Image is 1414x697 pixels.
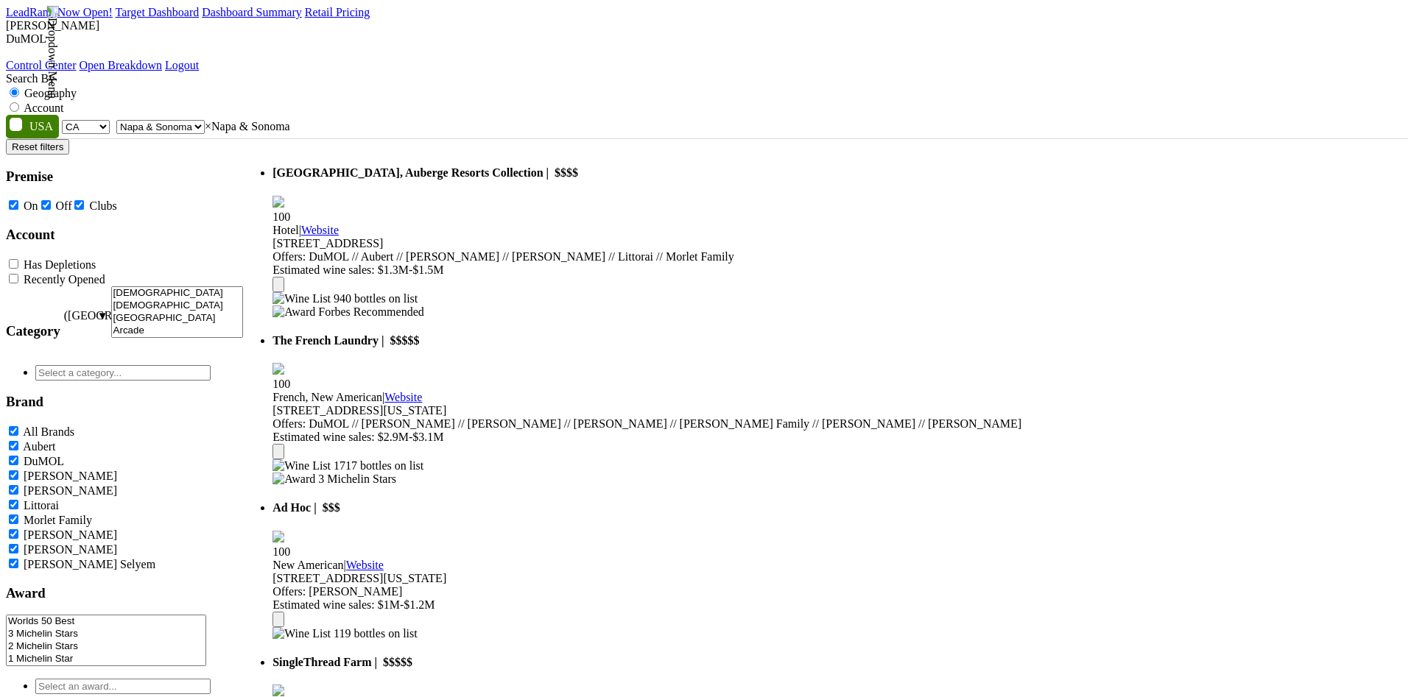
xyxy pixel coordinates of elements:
span: French, New American [272,391,382,403]
a: Dashboard Summary [202,6,302,18]
option: 2 Michelin Stars [7,640,205,653]
img: quadrant_split.svg [272,531,284,542]
a: Open Breakdown [80,59,162,71]
div: 100 [272,378,1234,391]
label: All Brands [23,425,74,438]
span: | $$$$$ [381,334,420,347]
span: 3 Michelin Stars [318,473,396,485]
span: Napa & Sonoma [205,120,290,132]
a: Logout [165,59,199,71]
option: [DEMOGRAPHIC_DATA] [112,287,243,300]
span: Offers: [272,585,306,598]
label: Off [56,199,72,212]
label: Clubs [89,199,116,212]
label: Aubert [23,440,55,453]
span: DuMOL // [PERSON_NAME] // [PERSON_NAME] // [PERSON_NAME] // [PERSON_NAME] Family // [PERSON_NAME]... [309,417,1021,430]
span: DuMOL [6,32,46,45]
div: 100 [272,545,1234,559]
span: [GEOGRAPHIC_DATA], Auberge Resorts Collection [272,166,543,179]
label: [PERSON_NAME] [24,528,117,541]
label: Account [24,102,63,114]
label: DuMOL [24,455,64,467]
div: | [272,224,1234,237]
h3: Category [6,323,60,339]
label: [PERSON_NAME] [24,484,117,497]
label: Recently Opened [24,273,105,286]
span: 1717 bottles on list [334,459,423,472]
button: Reset filters [6,139,69,155]
span: Forbes Recommended [318,305,424,318]
span: Offers: [272,250,306,263]
span: | $$$$$ [375,656,413,668]
img: quadrant_split.svg [272,196,284,208]
a: Website [384,391,422,403]
a: Target Dashboard [116,6,200,18]
h3: Award [6,585,243,601]
span: Search By [6,72,54,85]
span: [STREET_ADDRESS][US_STATE] [272,572,446,584]
a: Retail Pricing [305,6,370,18]
div: [PERSON_NAME] [6,19,1408,32]
span: Estimated wine sales: $1M-$1.2M [272,598,435,611]
span: [STREET_ADDRESS][US_STATE] [272,404,446,417]
a: Now Open! [57,6,113,18]
label: Geography [24,87,77,99]
label: [PERSON_NAME] Selyem [24,558,155,570]
a: LeadRank [6,6,54,18]
span: | $$$$ [546,166,579,179]
span: 940 bottles on list [334,292,418,305]
span: 119 bottles on list [334,627,418,640]
div: Dropdown Menu [6,59,199,72]
img: Wine List [272,627,331,640]
label: On [24,199,38,212]
span: Estimated wine sales: $2.9M-$3.1M [272,431,443,443]
span: ▼ [97,310,108,322]
label: [PERSON_NAME] [24,543,117,556]
input: Select an award... [35,679,211,694]
option: [GEOGRAPHIC_DATA] [112,312,243,325]
img: Award [272,473,315,486]
span: Ad Hoc [272,501,311,514]
div: | [272,559,1234,572]
img: quadrant_split.svg [272,363,284,375]
span: SingleThread Farm [272,656,371,668]
option: Arcade [112,325,243,337]
span: | $$$ [314,501,340,514]
span: Remove all items [205,120,211,132]
img: quadrant_split.svg [272,684,284,696]
img: Award [272,305,315,319]
span: Estimated wine sales: $1.3M-$1.5M [272,263,443,276]
span: DuMOL // Aubert // [PERSON_NAME] // [PERSON_NAME] // Littorai // Morlet Family [309,250,734,263]
h3: Account [6,227,243,243]
span: ([GEOGRAPHIC_DATA]) [64,309,94,353]
label: Littorai [24,499,59,512]
img: Wine List [272,292,331,305]
option: 3 Michelin Stars [7,628,205,640]
input: Select a category... [35,365,211,381]
span: [PERSON_NAME] [309,585,402,598]
label: Morlet Family [24,514,92,526]
div: 100 [272,210,1234,224]
a: Website [346,559,384,571]
img: Wine List [272,459,331,473]
h3: Premise [6,169,243,185]
span: New American [272,559,343,571]
option: Worlds 50 Best [7,615,205,628]
span: Hotel [272,224,299,236]
img: Dropdown Menu [46,6,59,99]
label: Has Depletions [24,258,96,271]
option: [DEMOGRAPHIC_DATA] [112,300,243,312]
span: The French Laundry [272,334,379,347]
h3: Brand [6,394,243,410]
a: Website [301,224,339,236]
div: | [272,391,1234,404]
span: [STREET_ADDRESS] [272,237,383,250]
a: Control Center [6,59,77,71]
label: [PERSON_NAME] [24,470,117,482]
option: 1 Michelin Star [7,653,205,665]
span: Offers: [272,417,306,430]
